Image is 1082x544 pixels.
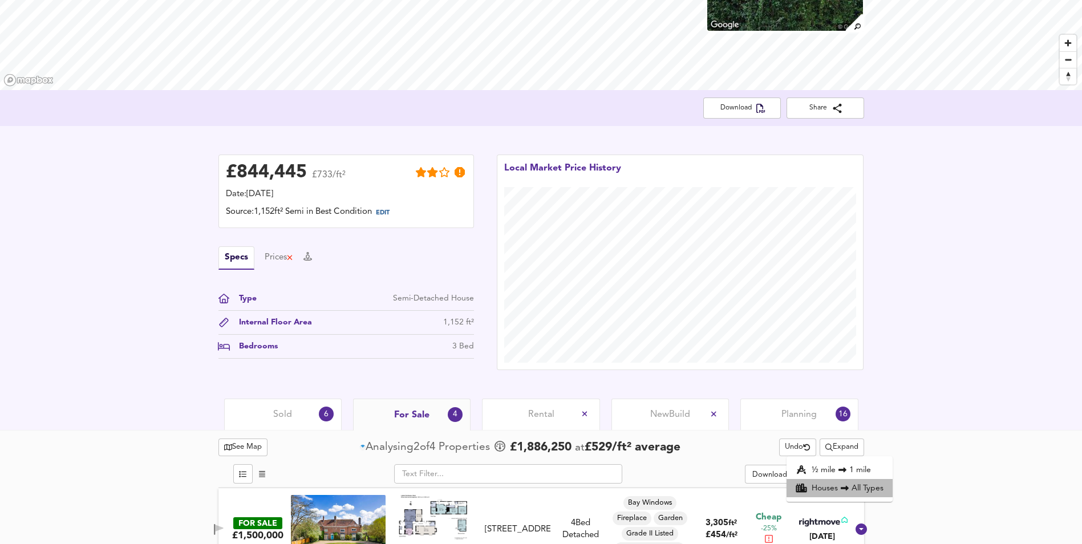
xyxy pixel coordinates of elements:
button: Undo [779,439,816,456]
div: 4 [448,407,463,422]
span: 4 [429,440,436,455]
button: Share [787,98,864,119]
div: Download [752,469,787,482]
div: FOR SALE [233,517,282,529]
span: Rental [528,408,554,421]
div: Date: [DATE] [226,188,467,201]
span: Download [712,102,772,114]
span: Fireplace [613,513,651,523]
div: Analysing [366,440,414,455]
span: Undo [785,441,811,454]
button: Download [745,465,807,484]
div: Local Market Price History [504,162,621,187]
span: See Map [224,441,262,454]
span: £ 1,886,250 [510,439,572,456]
button: Expand [820,439,864,456]
div: Lydens Farm, Lydens Lane, Hever, Edenbridge, TN8 7EP [480,523,555,535]
div: Garden [654,511,687,525]
span: Zoom out [1060,52,1076,68]
div: of Propert ies [360,440,493,455]
li: ½ mile 1 mile [787,461,893,479]
div: 3 Bed [452,340,474,352]
input: Text Filter... [394,464,622,484]
span: Garden [654,513,687,523]
div: 6 [319,407,334,421]
span: 3,305 [706,519,728,527]
button: Reset bearing to north [1060,68,1076,84]
span: Sold [273,408,292,421]
span: / ft² [726,531,737,539]
div: [STREET_ADDRESS] [485,523,550,535]
button: Specs [218,246,254,270]
div: Source: 1,152ft² Semi in Best Condition [226,206,467,221]
div: 4 Bed Detached [555,517,606,542]
button: See Map [218,439,268,456]
span: New Build [650,408,690,421]
div: 16 [836,407,850,421]
span: For Sale [394,409,429,421]
span: Grade II Listed [622,529,678,539]
span: Expand [825,441,858,454]
div: split button [820,439,864,456]
button: Prices [265,251,294,264]
a: Mapbox homepage [3,74,54,87]
span: EDIT [376,210,390,216]
span: Share [796,102,855,114]
div: £ 844,445 [226,164,307,181]
img: search [844,13,864,33]
div: Type [230,293,257,305]
div: Bay Windows [623,496,676,510]
div: Semi-Detached House [393,293,474,305]
span: £ 529 / ft² average [585,441,680,453]
span: at [575,442,585,453]
div: Fireplace [613,511,651,525]
div: Grade II Listed [622,527,678,541]
li: Houses All Types [787,479,893,497]
div: Bedrooms [230,340,278,352]
span: Cheap [756,511,781,523]
button: Zoom out [1060,51,1076,68]
span: £ 454 [706,531,737,539]
span: ft² [728,519,737,527]
span: Bay Windows [623,498,676,508]
div: 1,152 ft² [443,316,474,328]
div: £1,500,000 [232,529,283,542]
div: [DATE] [797,531,848,542]
button: Download [703,98,781,119]
img: Floorplan [399,495,467,539]
button: Zoom in [1060,35,1076,51]
span: -25% [761,524,777,534]
div: split button [745,465,807,484]
svg: Show Details [854,522,868,536]
span: Planning [781,408,817,421]
span: £733/ft² [312,170,346,187]
div: Internal Floor Area [230,316,312,328]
